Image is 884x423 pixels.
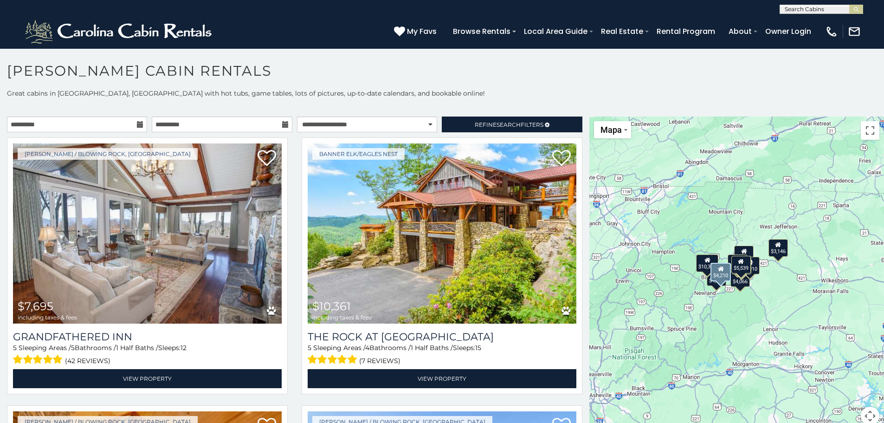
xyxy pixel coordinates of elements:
[731,255,751,273] div: $5,539
[65,355,110,367] span: (42 reviews)
[552,149,571,169] a: Add to favorites
[861,121,879,140] button: Ativar a visualização em tela cheia
[308,344,311,352] span: 5
[711,262,731,281] div: $4,210
[181,344,187,352] span: 12
[394,26,439,38] a: My Favs
[732,257,751,274] div: $7,695
[707,268,727,286] div: $4,386
[600,125,622,135] span: Mapa
[697,254,719,272] div: $10,361
[18,314,77,320] span: including taxes & fees
[365,344,369,352] span: 4
[18,148,198,160] a: [PERSON_NAME] / Blowing Rock, [GEOGRAPHIC_DATA]
[475,121,543,128] span: Refine Filters
[761,23,816,39] a: Owner Login
[312,148,405,160] a: Banner Elk/Eagles Nest
[519,23,592,39] a: Local Area Guide
[308,143,576,324] img: The Rock at Eagles Nest
[13,344,17,352] span: 5
[475,344,481,352] span: 15
[18,299,53,313] span: $7,695
[825,25,838,38] img: phone-regular-white.png
[497,121,521,128] span: Search
[448,23,515,39] a: Browse Rentals
[652,23,720,39] a: Rental Program
[71,344,75,352] span: 5
[768,239,788,257] div: $3,146
[312,314,372,320] span: including taxes & fees
[308,369,576,388] a: View Property
[728,254,748,272] div: $4,190
[730,269,750,286] div: $4,066
[724,23,756,39] a: About
[13,143,282,324] a: Grandfathered Inn $7,695 including taxes & fees
[848,25,861,38] img: mail-regular-white.png
[308,331,576,343] a: The Rock at [GEOGRAPHIC_DATA]
[308,331,576,343] h3: The Rock at Eagles Nest
[13,331,282,343] a: Grandfathered Inn
[258,149,276,169] a: Add to favorites
[407,26,437,37] span: My Favs
[23,18,216,46] img: White-1-2.png
[442,117,582,132] a: RefineSearchFilters
[13,143,282,324] img: Grandfathered Inn
[411,344,453,352] span: 1 Half Baths /
[308,343,576,367] div: Sleeping Areas / Bathrooms / Sleeps:
[735,246,754,263] div: $4,786
[312,299,351,313] span: $10,361
[596,23,648,39] a: Real Estate
[116,344,158,352] span: 1 Half Baths /
[13,343,282,367] div: Sleeping Areas / Bathrooms / Sleeps:
[13,369,282,388] a: View Property
[594,121,631,138] button: Alterar estilo do mapa
[359,355,400,367] span: (7 reviews)
[308,143,576,324] a: The Rock at Eagles Nest $10,361 including taxes & fees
